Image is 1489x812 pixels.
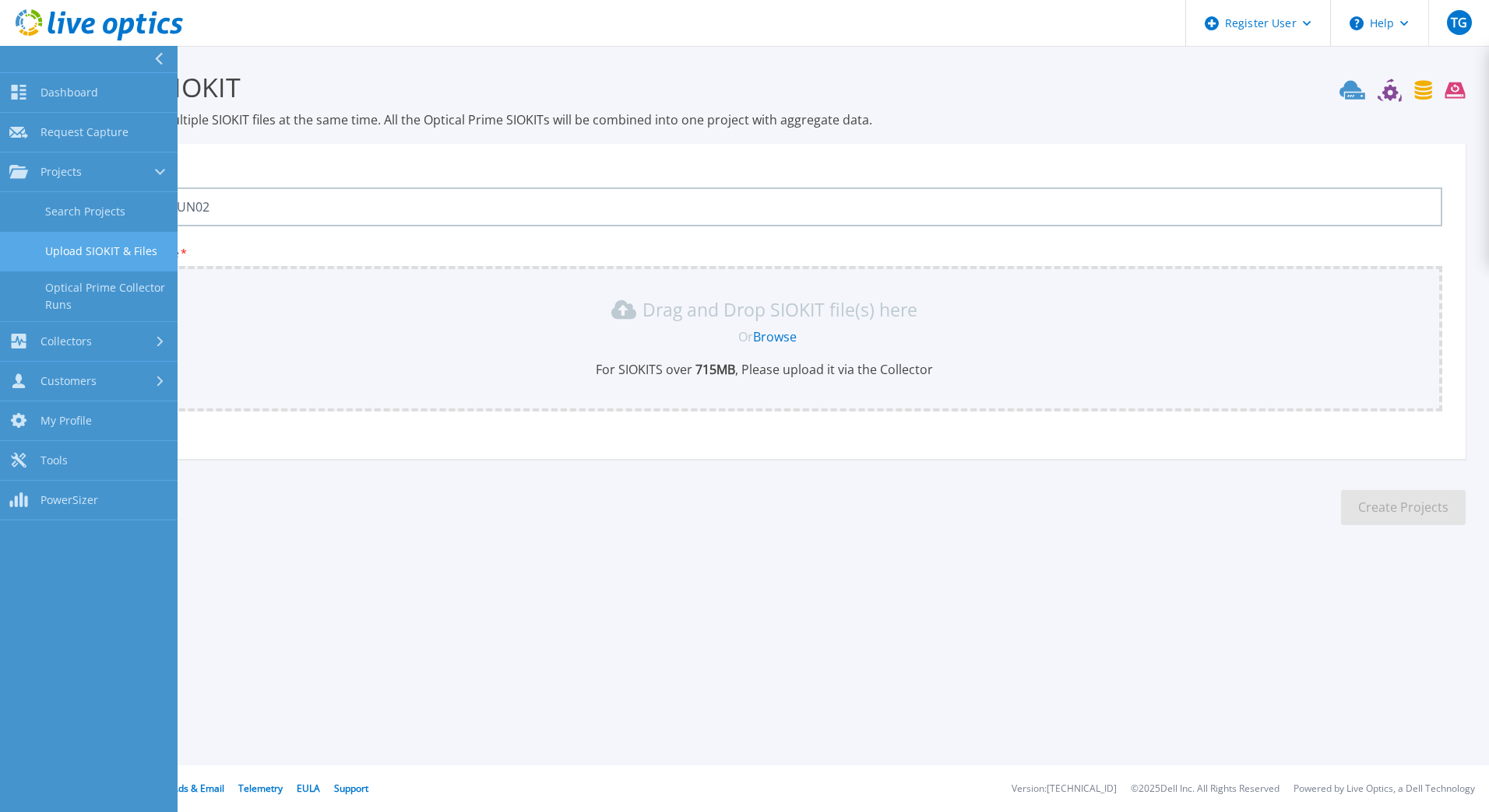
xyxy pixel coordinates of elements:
li: Version: [TECHNICAL_ID] [1012,784,1117,794]
li: © 2025 Dell Inc. All Rights Reserved [1131,784,1280,794]
div: Drag and Drop SIOKIT file(s) here OrBrowseFor SIOKITS over 715MB, Please upload it via the Collector [95,297,1433,378]
input: Enter Project Name [86,187,1442,226]
h3: Upload SIOKIT [62,69,1466,105]
b: 715 MB [692,361,735,378]
span: TG [1451,16,1467,29]
a: EULA [297,782,320,795]
span: Dashboard [40,86,98,100]
span: Customers [40,374,97,388]
p: You may upload multiple SIOKIT files at the same time. All the Optical Prime SIOKITs will be comb... [62,111,1466,128]
li: Powered by Live Optics, a Dell Technology [1294,784,1475,794]
a: Support [334,782,368,795]
span: My Profile [40,414,92,428]
p: Upload SIOKIT file [86,247,1442,260]
span: Collectors [40,334,92,348]
span: Tools [40,453,68,467]
a: Browse [753,328,797,345]
span: Projects [40,165,82,179]
p: Drag and Drop SIOKIT file(s) here [642,302,917,317]
span: Request Capture [40,125,128,139]
a: Telemetry [238,782,283,795]
span: Or [738,328,753,345]
p: For SIOKITS over , Please upload it via the Collector [95,361,1433,378]
span: PowerSizer [40,493,98,507]
button: Create Projects [1341,490,1466,525]
a: Ads & Email [172,782,224,795]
